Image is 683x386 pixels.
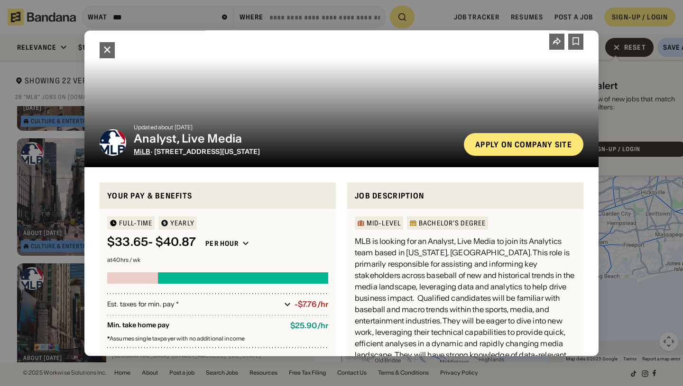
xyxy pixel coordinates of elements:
div: Full-time [119,220,152,226]
div: Apply on company site [475,140,572,148]
div: -$7.76/hr [295,300,328,309]
div: $ 33.65 - $40.87 [107,235,196,249]
div: Job Description [355,189,576,201]
img: MiLB logo [100,129,126,155]
div: Est. taxes for min. pay * [107,299,280,309]
div: YEARLY [170,220,194,226]
div: Updated about [DATE] [134,124,456,130]
div: Assumes single taxpayer with no additional income [107,336,328,341]
div: at 40 hrs / wk [107,257,328,263]
div: · [STREET_ADDRESS][US_STATE] [134,147,456,155]
div: Mid-Level [367,220,401,226]
span: MiLB [134,147,151,155]
div: Your pay & benefits [107,189,328,201]
div: Min. take home pay [107,321,283,330]
div: $ 25.90 / hr [290,321,328,330]
div: Per hour [205,239,239,248]
div: Bachelor's Degree [419,220,486,226]
div: Analyst, Live Media [134,132,456,145]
